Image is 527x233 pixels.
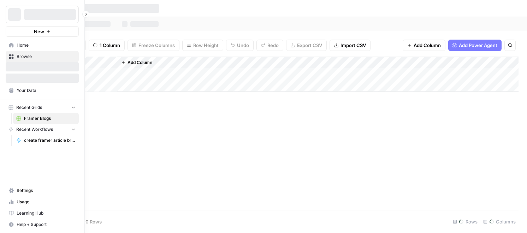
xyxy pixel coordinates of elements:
[6,40,79,51] a: Home
[73,218,102,225] span: Add 10 Rows
[6,51,79,62] a: Browse
[17,87,76,94] span: Your Data
[297,42,322,49] span: Export CSV
[16,104,42,111] span: Recent Grids
[450,216,480,227] div: Rows
[403,40,445,51] button: Add Column
[6,124,79,135] button: Recent Workflows
[24,137,76,144] span: create framer article briefs
[237,42,249,49] span: Undo
[193,42,219,49] span: Row Height
[17,53,76,60] span: Browse
[341,42,366,49] span: Import CSV
[89,40,125,51] button: 1 Column
[286,40,327,51] button: Export CSV
[16,126,53,133] span: Recent Workflows
[6,196,79,208] a: Usage
[118,58,155,67] button: Add Column
[459,42,497,49] span: Add Power Agent
[256,40,283,51] button: Redo
[17,221,76,228] span: Help + Support
[6,26,79,37] button: New
[138,42,175,49] span: Freeze Columns
[100,42,120,49] span: 1 Column
[13,135,79,146] a: create framer article briefs
[24,115,76,122] span: Framer Blogs
[6,208,79,219] a: Learning Hub
[6,185,79,196] a: Settings
[6,85,79,96] a: Your Data
[330,40,371,51] button: Import CSV
[34,28,44,35] span: New
[17,42,76,48] span: Home
[17,199,76,205] span: Usage
[6,219,79,230] button: Help + Support
[448,40,502,51] button: Add Power Agent
[480,216,519,227] div: Columns
[17,187,76,194] span: Settings
[414,42,441,49] span: Add Column
[128,40,179,51] button: Freeze Columns
[128,59,152,66] span: Add Column
[6,102,79,113] button: Recent Grids
[13,113,79,124] a: Framer Blogs
[267,42,279,49] span: Redo
[226,40,254,51] button: Undo
[17,210,76,216] span: Learning Hub
[182,40,223,51] button: Row Height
